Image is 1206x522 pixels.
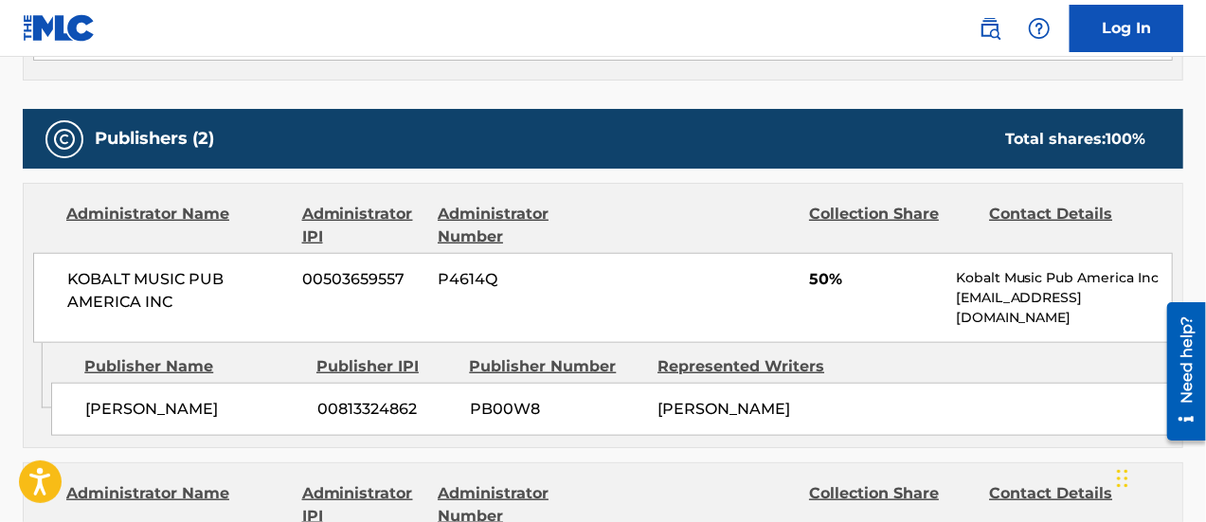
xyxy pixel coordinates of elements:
[1028,17,1051,40] img: help
[316,355,455,378] div: Publisher IPI
[956,288,1172,328] p: [EMAIL_ADDRESS][DOMAIN_NAME]
[1117,450,1128,507] div: Drag
[1153,295,1206,447] iframe: Resource Center
[302,203,423,248] div: Administrator IPI
[989,203,1155,248] div: Contact Details
[956,268,1172,288] p: Kobalt Music Pub America Inc
[84,355,302,378] div: Publisher Name
[66,203,288,248] div: Administrator Name
[438,203,603,248] div: Administrator Number
[317,398,456,421] span: 00813324862
[23,14,96,42] img: MLC Logo
[85,398,302,421] span: [PERSON_NAME]
[971,9,1009,47] a: Public Search
[657,400,790,418] span: [PERSON_NAME]
[469,355,643,378] div: Publisher Number
[1005,128,1145,151] div: Total shares:
[1020,9,1058,47] div: Help
[1106,130,1145,148] span: 100 %
[470,398,643,421] span: PB00W8
[53,128,76,151] img: Publishers
[302,268,423,291] span: 00503659557
[438,268,603,291] span: P4614Q
[1070,5,1183,52] a: Log In
[67,268,288,314] span: KOBALT MUSIC PUB AMERICA INC
[809,268,942,291] span: 50%
[95,128,214,150] h5: Publishers (2)
[809,203,975,248] div: Collection Share
[1111,431,1206,522] iframe: Chat Widget
[979,17,1001,40] img: search
[657,355,832,378] div: Represented Writers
